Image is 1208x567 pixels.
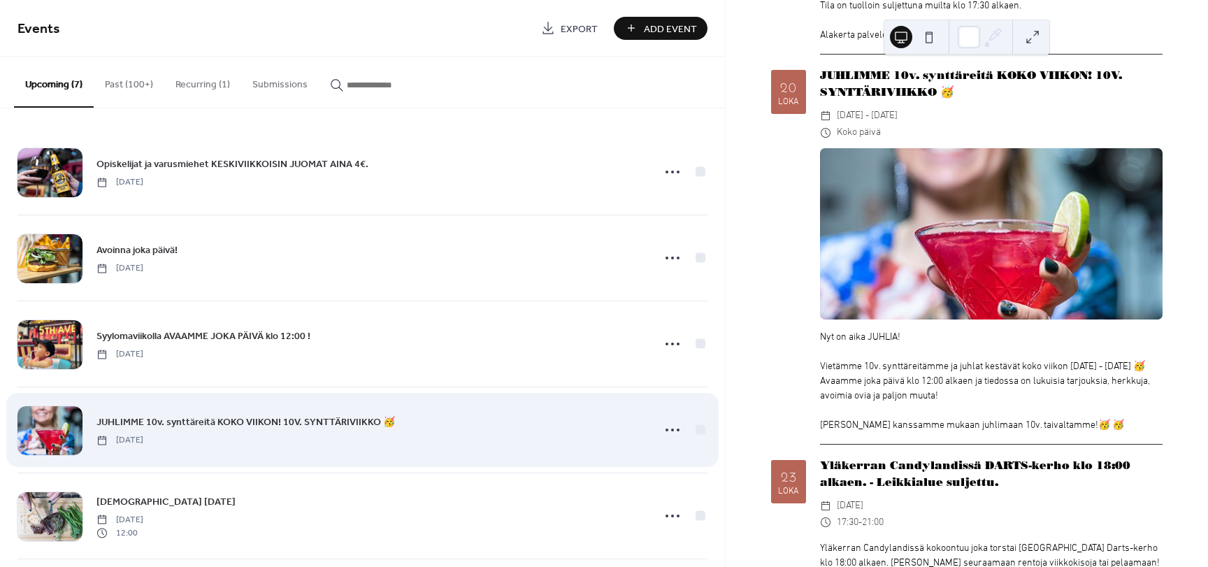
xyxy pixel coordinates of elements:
div: loka [778,98,798,107]
span: - [858,515,862,531]
div: JUHLIMME 10v. synttäreitä KOKO VIIKON! 10V. SYNTTÄRIVIIKKO 🥳 [820,67,1163,101]
span: Avoinna joka päivä! [96,243,178,258]
div: ​ [820,124,831,141]
span: JUHLIMME 10v. synttäreitä KOKO VIIKON! 10V. SYNTTÄRIVIIKKO 🥳 [96,415,395,430]
span: [DATE] [96,262,143,275]
span: Add Event [644,22,697,36]
div: 20 [779,78,797,95]
span: [DATE] [837,498,863,515]
a: JUHLIMME 10v. synttäreitä KOKO VIIKON! 10V. SYNTTÄRIVIIKKO 🥳 [96,414,395,430]
button: Upcoming (7) [14,57,94,108]
button: Add Event [614,17,707,40]
div: loka [778,487,798,496]
div: Nyt on aika JUHLIA! Vietämme 10v. synttäreitämme ja juhlat kestävät koko viikon [DATE] - [DATE] 🥳... [820,330,1163,433]
span: Koko päivä [837,124,881,141]
span: Export [561,22,598,36]
a: Syylomaviikolla AVAAMME JOKA PÄIVÄ klo 12:00 ! [96,328,310,344]
span: Syylomaviikolla AVAAMME JOKA PÄIVÄ klo 12:00 ! [96,329,310,344]
span: [DATE] - [DATE] [837,108,898,124]
span: [DATE] [96,514,143,526]
button: Past (100+) [94,57,164,106]
div: ​ [820,108,831,124]
span: [DEMOGRAPHIC_DATA] [DATE] [96,495,236,510]
a: [DEMOGRAPHIC_DATA] [DATE] [96,494,236,510]
div: ​ [820,515,831,531]
span: 12:00 [96,526,143,539]
span: 17:30 [837,515,858,531]
span: [DATE] [96,176,143,189]
span: Opiskelijat ja varusmiehet KESKIVIIKKOISIN JUOMAT AINA 4€. [96,157,368,172]
a: Export [531,17,608,40]
span: Events [17,15,60,43]
span: [DATE] [96,348,143,361]
a: Avoinna joka päivä! [96,242,178,258]
a: Opiskelijat ja varusmiehet KESKIVIIKKOISIN JUOMAT AINA 4€. [96,156,368,172]
button: Recurring (1) [164,57,241,106]
div: 23 [780,467,797,485]
div: ​ [820,498,831,515]
span: [DATE] [96,434,143,447]
span: 21:00 [862,515,884,531]
div: Yläkerran Candylandissä DARTS-kerho klo 18:00 alkaen. - Leikkialue suljettu. [820,457,1163,491]
button: Submissions [241,57,319,106]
